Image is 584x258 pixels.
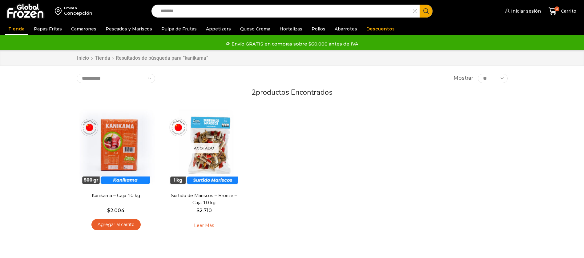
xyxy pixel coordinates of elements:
a: Tienda [95,55,111,62]
p: Agotado [190,143,219,153]
img: address-field-icon.svg [55,6,64,16]
span: productos encontrados [256,87,332,97]
select: Pedido de la tienda [77,74,155,83]
a: Leé más sobre “Surtido de Mariscos - Bronze - Caja 10 kg” [184,219,224,232]
a: Pescados y Mariscos [103,23,155,35]
a: Agregar al carrito: “Kanikama – Caja 10 kg” [91,219,141,230]
span: $ [107,208,110,213]
a: Queso Crema [237,23,273,35]
a: 0 Carrito [547,4,578,18]
a: Pulpa de Frutas [158,23,200,35]
a: Inicio [77,55,89,62]
span: 0 [554,6,559,11]
span: Iniciar sesión [509,8,541,14]
a: Kanikama – Caja 10 kg [80,192,151,199]
nav: Breadcrumb [77,55,208,62]
a: Abarrotes [332,23,360,35]
button: Search button [420,5,433,18]
a: Hortalizas [276,23,305,35]
bdi: 2.710 [196,208,212,213]
a: Descuentos [363,23,398,35]
bdi: 2.004 [107,208,125,213]
span: 2 [252,87,256,97]
span: Carrito [559,8,576,14]
a: Surtido de Mariscos – Bronze – Caja 10 kg [168,192,239,206]
a: Iniciar sesión [503,5,541,17]
a: Appetizers [203,23,234,35]
span: Mostrar [453,75,473,82]
a: Papas Fritas [31,23,65,35]
div: Concepción [64,10,92,16]
a: Tienda [5,23,28,35]
a: Camarones [68,23,99,35]
h1: Resultados de búsqueda para “kanikama” [116,55,208,61]
a: Pollos [308,23,328,35]
div: Enviar a [64,6,92,10]
span: $ [196,208,199,213]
